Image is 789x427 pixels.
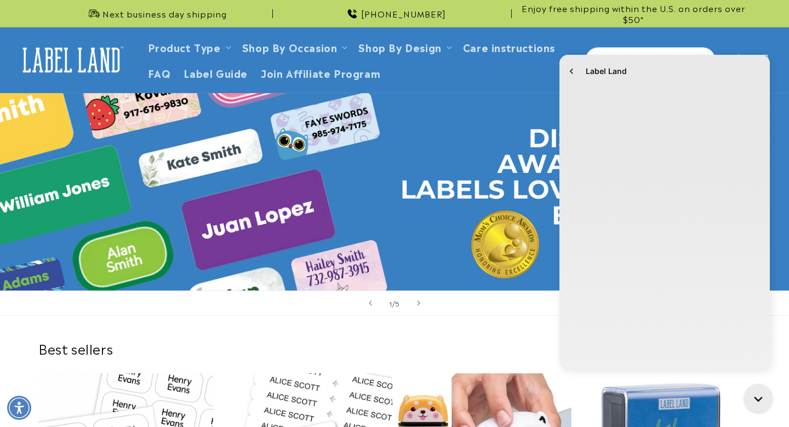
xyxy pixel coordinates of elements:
h2: Best sellers [38,340,751,357]
span: 5 [395,298,400,309]
iframe: Gorgias live chat messenger [739,380,778,416]
img: Label Land [16,43,126,77]
a: Label Land [13,39,130,81]
a: Label Guide [177,60,254,86]
span: / [392,298,396,309]
span: Shop By Occasion [242,41,338,53]
button: Previous slide [358,291,382,315]
span: 1 [389,298,392,309]
a: Join Affiliate Program [254,60,387,86]
span: Next business day shipping [102,8,227,19]
span: Join Affiliate Program [261,66,380,79]
iframe: Gorgias live chat window [551,49,778,378]
a: Product Type [148,39,221,54]
div: Accessibility Menu [7,396,31,420]
span: Enjoy free shipping within the U.S. on orders over $50* [516,3,751,24]
span: Care instructions [463,41,555,53]
a: Shop By Design [358,39,441,54]
span: [PHONE_NUMBER] [361,8,446,19]
span: Label Guide [184,66,248,79]
summary: Product Type [141,34,236,60]
a: Care instructions [456,34,562,60]
button: Search [691,48,715,72]
span: FAQ [148,66,171,79]
button: Next slide [407,291,431,315]
summary: Shop By Occasion [236,34,352,60]
summary: Shop By Design [352,34,456,60]
a: FAQ [141,60,178,86]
